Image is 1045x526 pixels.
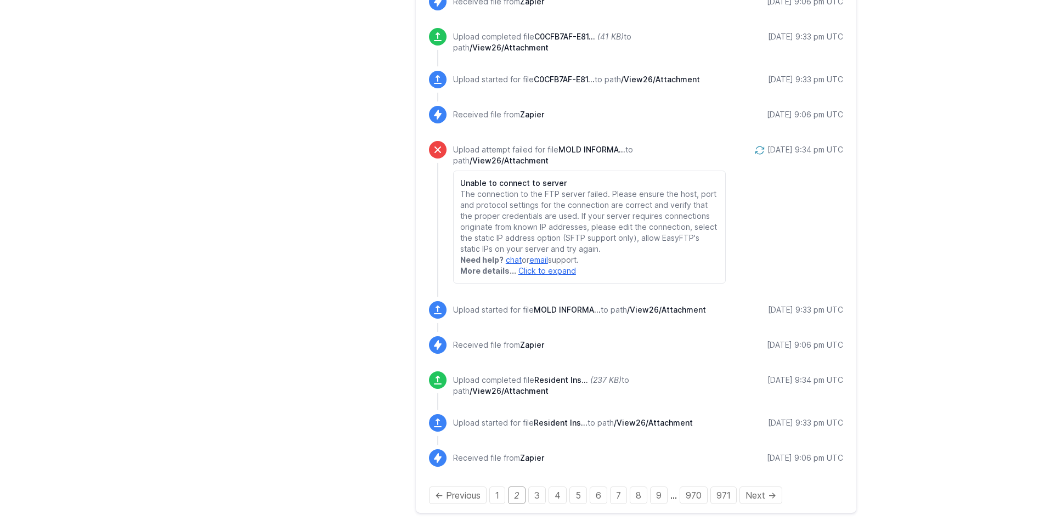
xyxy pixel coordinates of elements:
h6: Unable to connect to server [460,178,719,189]
strong: More details... [460,266,516,275]
a: Page 4 [549,487,567,504]
p: Upload started for file to path [453,74,700,85]
p: Upload attempt failed for file to path [453,144,726,166]
span: … [670,490,677,501]
span: C0CFB7AF-E814-4D6A-9CBB-BEC5FCB7EDA0.pdf [534,32,595,41]
p: Received file from [453,453,544,463]
p: Upload started for file to path [453,417,693,428]
span: MOLD INFORMATION AND PREVENTION ADDENDUM - Lease 7-22-2022 to 9-22-2023_24291.pdf [534,305,601,314]
span: /View26/Attachment [621,75,700,84]
span: Resident Insurance - Leasing Desk_70036.pdf [534,375,588,384]
a: Page 1 [489,487,505,504]
div: Pagination [429,489,843,502]
a: Page 5 [569,487,587,504]
p: Upload completed file to path [453,31,726,53]
div: [DATE] 9:06 pm UTC [767,453,843,463]
div: [DATE] 9:34 pm UTC [767,144,843,155]
p: The connection to the FTP server failed. Please ensure the host, port and protocol settings for t... [460,189,719,254]
span: C0CFB7AF-E814-4D6A-9CBB-BEC5FCB7EDA0.pdf [534,75,595,84]
div: [DATE] 9:33 pm UTC [768,417,843,428]
span: /View26/Attachment [470,43,549,52]
span: /View26/Attachment [470,386,549,395]
iframe: Drift Widget Chat Controller [990,471,1032,513]
a: Page 971 [710,487,737,504]
span: Zapier [520,453,544,462]
span: MOLD INFORMATION AND PREVENTION ADDENDUM - Lease 7-22-2022 to 9-22-2023_24291.pdf [558,145,625,154]
a: chat [506,255,522,264]
span: /View26/Attachment [470,156,549,165]
span: Zapier [520,340,544,349]
a: Next page [739,487,782,504]
i: (41 KB) [597,32,624,41]
div: [DATE] 9:06 pm UTC [767,340,843,350]
div: [DATE] 9:33 pm UTC [768,304,843,315]
strong: Need help? [460,255,504,264]
a: Page 6 [590,487,607,504]
span: /View26/Attachment [627,305,706,314]
span: Zapier [520,110,544,119]
a: Page 9 [650,487,668,504]
span: Resident Insurance - Leasing Desk_70036.pdf [534,418,588,427]
div: [DATE] 9:34 pm UTC [767,375,843,386]
i: (237 KB) [590,375,622,384]
a: Click to expand [518,266,576,275]
em: Page 2 [508,487,526,504]
p: or support. [460,254,719,265]
p: Upload started for file to path [453,304,706,315]
p: Received file from [453,109,544,120]
a: email [529,255,548,264]
a: Previous page [429,487,487,504]
p: Received file from [453,340,544,350]
a: Page 8 [630,487,647,504]
a: Page 3 [528,487,546,504]
div: [DATE] 9:06 pm UTC [767,109,843,120]
p: Upload completed file to path [453,375,726,397]
a: Page 7 [610,487,627,504]
div: [DATE] 9:33 pm UTC [768,74,843,85]
span: /View26/Attachment [614,418,693,427]
div: [DATE] 9:33 pm UTC [768,31,843,42]
a: Page 970 [680,487,708,504]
